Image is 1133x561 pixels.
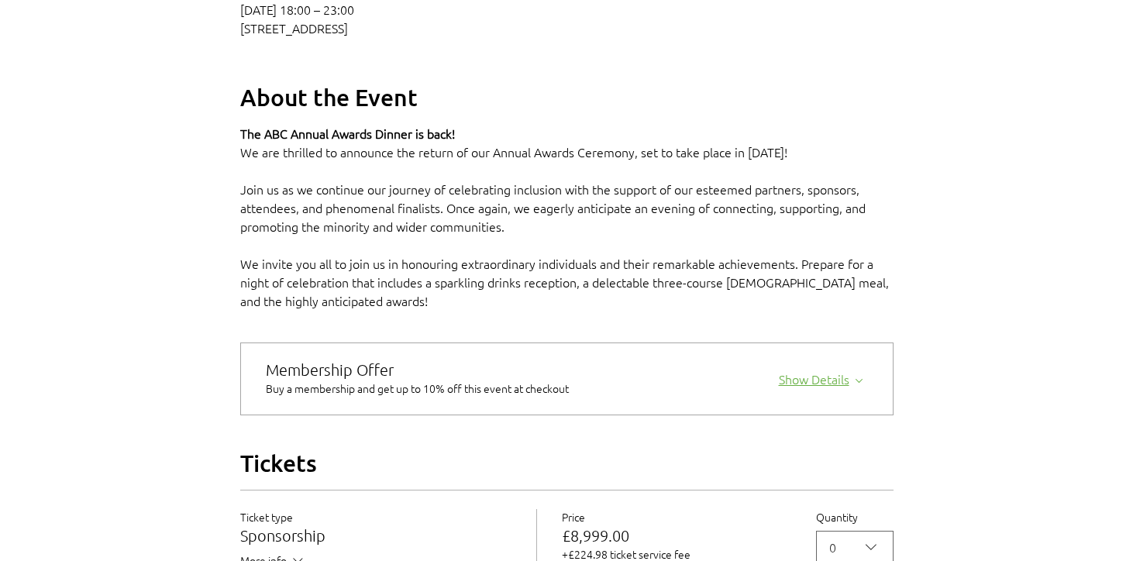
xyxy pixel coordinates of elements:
[240,20,894,36] p: [STREET_ADDRESS]
[240,509,293,525] span: Ticket type
[240,82,894,112] h2: About the Event
[266,380,587,396] div: Buy a membership and get up to 10% off this event at checkout
[562,528,791,543] p: £8,999.00
[779,366,868,387] button: Show Details
[829,538,836,556] div: 0
[816,509,894,525] label: Quantity
[240,181,869,235] span: Join us as we continue our journey of celebrating inclusion with the support of our esteemed part...
[562,509,585,525] span: Price
[240,2,894,17] p: [DATE] 18:00 – 23:00
[266,362,587,377] div: Membership Offer
[240,255,892,309] span: We invite you all to join us in honouring extraordinary individuals and their remarkable achievem...
[240,125,455,142] span: The ABC Annual Awards Dinner is back!
[240,143,787,160] span: We are thrilled to announce the return of our Annual Awards Ceremony, set to take place in [DATE]!
[240,448,894,478] h2: Tickets
[240,528,511,543] h3: Sponsorship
